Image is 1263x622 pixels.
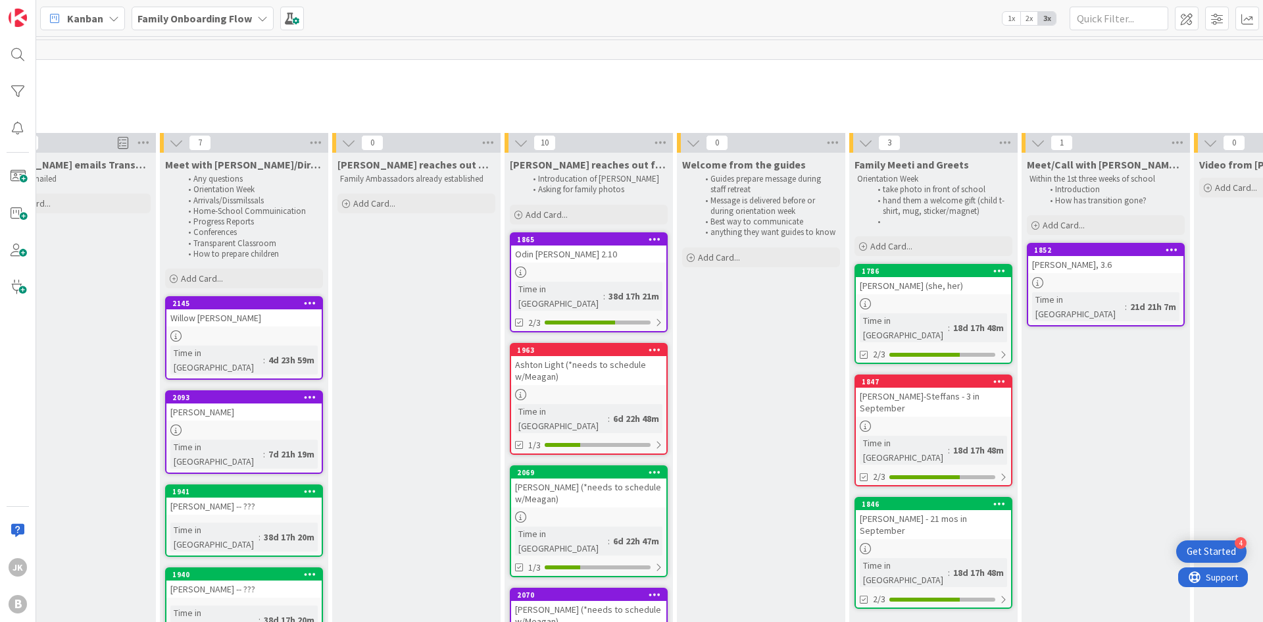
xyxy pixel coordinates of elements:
[517,468,666,477] div: 2069
[1027,158,1185,171] span: Meet/Call with Todd - within the first 30 days of school
[1038,12,1056,25] span: 3x
[856,376,1011,388] div: 1847
[181,174,321,184] li: Any questions
[528,561,541,575] span: 1/3
[166,486,322,515] div: 1941[PERSON_NAME] -- ???
[860,436,948,465] div: Time in [GEOGRAPHIC_DATA]
[860,313,948,342] div: Time in [GEOGRAPHIC_DATA]
[948,443,950,457] span: :
[862,267,1011,276] div: 1786
[698,195,838,217] li: Message is delivered before or during orientation week
[515,527,608,556] div: Time in [GEOGRAPHIC_DATA]
[608,534,610,548] span: :
[265,353,318,367] div: 4d 23h 59m
[1051,135,1073,151] span: 1
[856,388,1011,417] div: [PERSON_NAME]-Steffans - 3 in September
[860,558,948,587] div: Time in [GEOGRAPHIC_DATA]
[181,195,321,206] li: Arrivals/Dissmilssals
[172,570,322,579] div: 1940
[948,565,950,580] span: :
[337,158,495,171] span: Kehr reaches out with parent ambassador
[1125,299,1127,314] span: :
[511,356,666,385] div: Ashton Light (*needs to schedule w/Meagan)
[511,479,666,507] div: [PERSON_NAME] (*needs to schedule w/Meagan)
[28,2,60,18] span: Support
[1070,7,1168,30] input: Quick Filter...
[517,235,666,244] div: 1865
[856,265,1011,294] div: 1786[PERSON_NAME] (she, her)
[526,174,666,184] li: Introducation of [PERSON_NAME]
[854,375,1012,486] a: 1847[PERSON_NAME]-Steffans - 3 in SeptemberTime in [GEOGRAPHIC_DATA]:18d 17h 48m2/3
[510,465,668,577] a: 2069[PERSON_NAME] (*needs to schedule w/Meagan)Time in [GEOGRAPHIC_DATA]:6d 22h 47m1/3
[873,592,885,606] span: 2/3
[166,298,322,309] div: 2145
[706,135,728,151] span: 0
[361,135,384,151] span: 0
[165,158,323,171] span: Meet with Meagan/Director of Education
[517,346,666,355] div: 1963
[511,467,666,507] div: 2069[PERSON_NAME] (*needs to schedule w/Meagan)
[870,240,912,252] span: Add Card...
[137,12,252,25] b: Family Onboarding Flow
[263,447,265,461] span: :
[1043,195,1183,206] li: How has transition gone?
[854,158,969,171] span: Family Meeti and Greets
[873,470,885,484] span: 2/3
[181,227,321,238] li: Conferences
[170,523,259,552] div: Time in [GEOGRAPHIC_DATA]
[950,321,1007,335] div: 18d 17h 48m
[526,184,666,195] li: Asking for family photos
[511,589,666,601] div: 2070
[603,289,605,303] span: :
[854,264,1012,364] a: 1786[PERSON_NAME] (she, her)Time in [GEOGRAPHIC_DATA]:18d 17h 48m2/3
[1043,219,1085,231] span: Add Card...
[166,403,322,421] div: [PERSON_NAME]
[259,530,260,544] span: :
[857,174,1010,184] p: Orientation Week
[1127,299,1179,314] div: 21d 21h 7m
[9,595,27,613] div: B
[166,569,322,598] div: 1940[PERSON_NAME] -- ???
[510,232,668,332] a: 1865Odin [PERSON_NAME] 2.10Time in [GEOGRAPHIC_DATA]:38d 17h 21m2/3
[265,447,318,461] div: 7d 21h 19m
[870,195,1010,217] li: hand them a welcome gift (child t-shirt, mug, sticker/magnet)
[181,238,321,249] li: Transparent Classroom
[873,348,885,361] span: 2/3
[172,487,322,496] div: 1941
[340,174,493,184] p: Family Ambassadors already established
[67,11,103,26] span: Kanban
[166,498,322,515] div: [PERSON_NAME] -- ???
[870,184,1010,195] li: take photo in front of school
[166,569,322,581] div: 1940
[856,498,1011,539] div: 1846[PERSON_NAME] - 21 mos in September
[166,298,322,326] div: 2145Willow [PERSON_NAME]
[181,217,321,227] li: Progress Reports
[181,272,223,284] span: Add Card...
[1029,174,1182,184] p: Within the 1st three weeks of school
[948,321,950,335] span: :
[181,184,321,195] li: Orientation Week
[1027,243,1185,326] a: 1852[PERSON_NAME], 3.6Time in [GEOGRAPHIC_DATA]:21d 21h 7m
[165,296,323,380] a: 2145Willow [PERSON_NAME]Time in [GEOGRAPHIC_DATA]:4d 23h 59m
[511,234,666,246] div: 1865
[610,534,662,548] div: 6d 22h 47m
[528,316,541,330] span: 2/3
[856,277,1011,294] div: [PERSON_NAME] (she, her)
[353,197,395,209] span: Add Card...
[1235,537,1247,549] div: 4
[1020,12,1038,25] span: 2x
[698,217,838,227] li: Best way to communicate
[682,158,806,171] span: Welcome from the guides
[515,404,608,433] div: Time in [GEOGRAPHIC_DATA]
[1187,545,1236,558] div: Get Started
[166,392,322,421] div: 2093[PERSON_NAME]
[166,581,322,598] div: [PERSON_NAME] -- ???
[517,590,666,600] div: 2070
[260,530,318,544] div: 38d 17h 20m
[9,558,27,577] div: JK
[181,206,321,217] li: Home-School Commuinication
[1028,244,1183,273] div: 1852[PERSON_NAME], 3.6
[605,289,662,303] div: 38d 17h 21m
[854,497,1012,609] a: 1846[PERSON_NAME] - 21 mos in SeptemberTime in [GEOGRAPHIC_DATA]:18d 17h 48m2/3
[9,9,27,27] img: Visit kanbanzone.com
